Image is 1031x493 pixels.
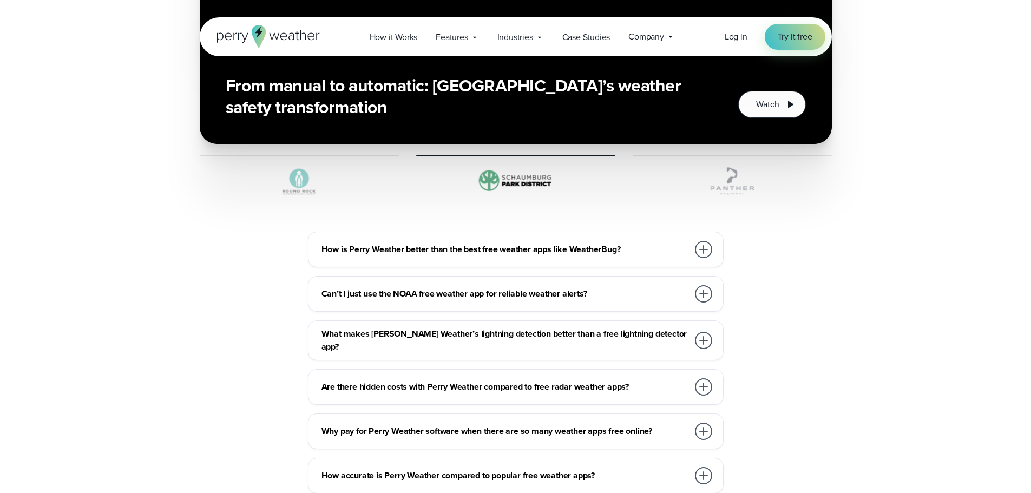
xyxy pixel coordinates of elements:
[553,26,620,48] a: Case Studies
[321,327,688,353] h3: What makes [PERSON_NAME] Weather’s lightning detection better than a free lightning detector app?
[321,243,688,256] h3: How is Perry Weather better than the best free weather apps like WeatherBug?
[321,425,688,438] h3: Why pay for Perry Weather software when there are so many weather apps free online?
[725,30,747,43] a: Log in
[321,380,688,393] h3: Are there hidden costs with Perry Weather compared to free radar weather apps?
[416,165,615,197] img: Schaumburg-Park-District-1.svg
[321,469,688,482] h3: How accurate is Perry Weather compared to popular free weather apps?
[756,98,779,111] span: Watch
[628,30,664,43] span: Company
[497,31,533,44] span: Industries
[360,26,427,48] a: How it Works
[778,30,812,43] span: Try it free
[738,91,805,118] button: Watch
[226,75,713,118] h3: From manual to automatic: [GEOGRAPHIC_DATA]’s weather safety transformation
[562,31,610,44] span: Case Studies
[633,165,832,197] img: Panther-National.svg
[321,287,688,300] h3: Can’t I just use the NOAA free weather app for reliable weather alerts?
[370,31,418,44] span: How it Works
[765,24,825,50] a: Try it free
[436,31,468,44] span: Features
[200,165,399,197] img: Round Rock ISD Logo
